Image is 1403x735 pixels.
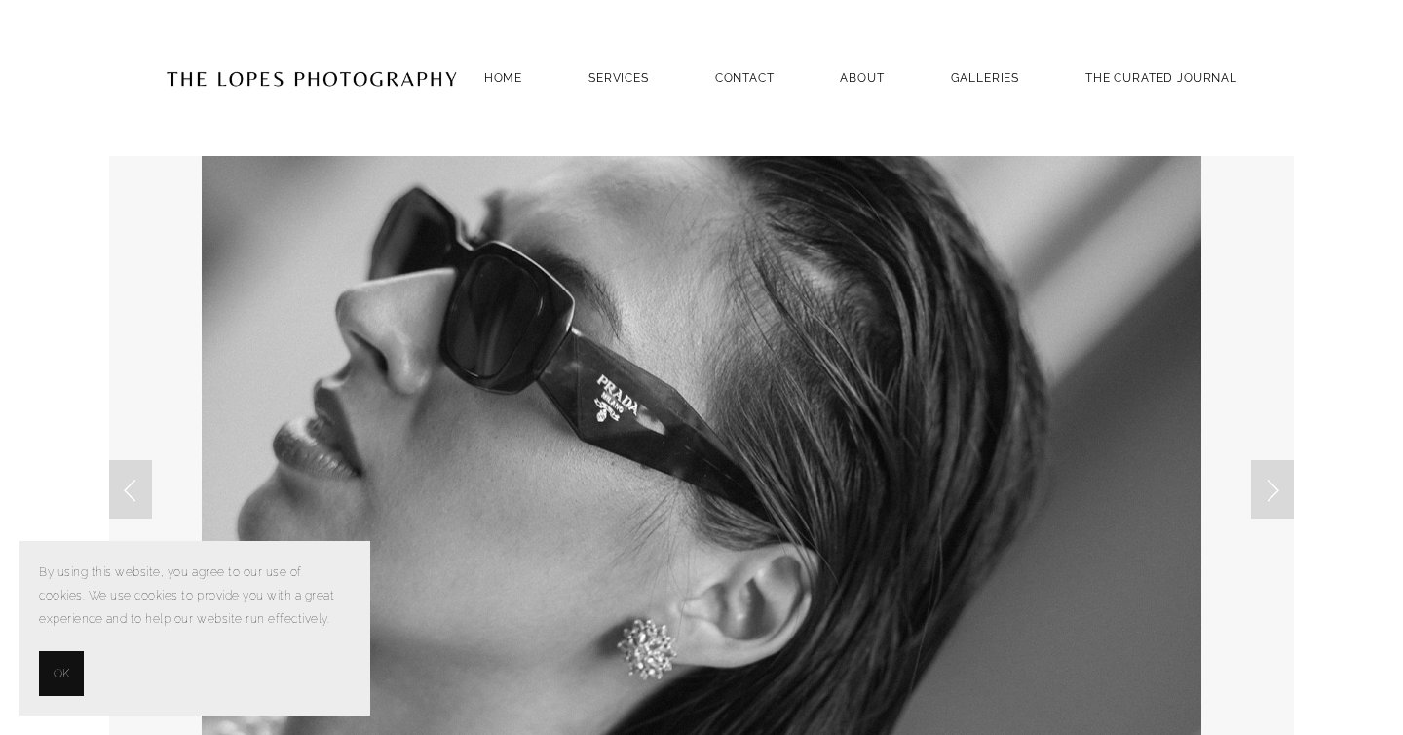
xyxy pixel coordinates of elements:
[715,64,775,91] a: Contact
[39,651,84,696] button: OK
[484,64,522,91] a: Home
[19,541,370,716] section: Cookie banner
[588,71,649,85] a: SERVICES
[109,460,152,519] a: Previous Slide
[54,662,69,685] span: OK
[1251,460,1294,519] a: Next Slide
[840,64,884,91] a: ABOUT
[166,30,458,126] img: Portugal Wedding Photographer | The Lopes Photography
[1085,64,1237,91] a: THE CURATED JOURNAL
[39,561,351,632] p: By using this website, you agree to our use of cookies. We use cookies to provide you with a grea...
[951,64,1020,91] a: GALLERIES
